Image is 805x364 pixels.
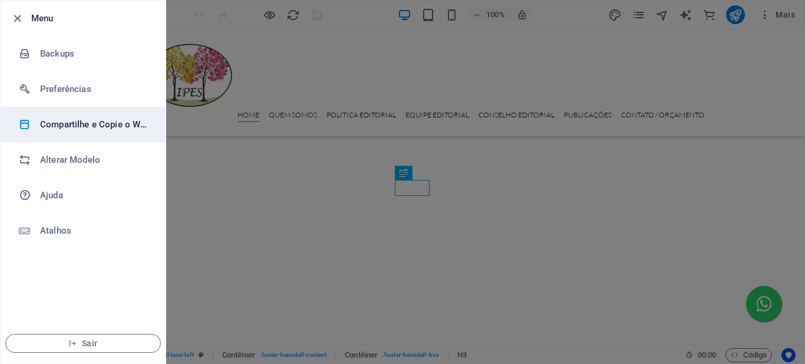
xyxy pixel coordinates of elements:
[40,188,149,202] h6: Ajuda
[40,153,149,167] h6: Alterar Modelo
[1,178,166,213] a: Ajuda
[40,224,149,238] h6: Atalhos
[5,334,161,353] button: Sair
[40,117,149,132] h6: Compartilhe e Copie o Website
[31,11,156,25] h6: Menu
[15,339,151,348] span: Sair
[40,82,149,96] h6: Preferências
[40,47,149,61] h6: Backups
